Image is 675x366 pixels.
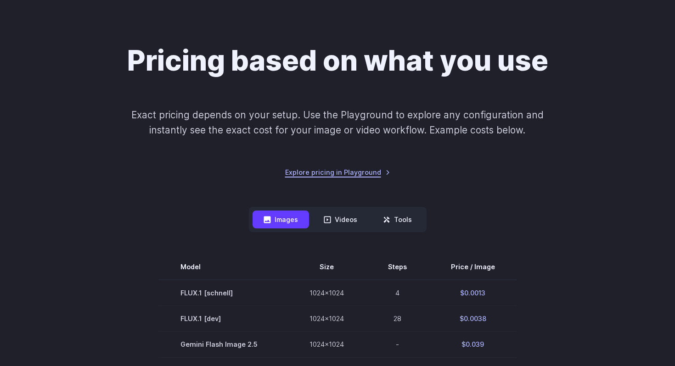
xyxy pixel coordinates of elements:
[253,211,309,228] button: Images
[285,167,390,177] a: Explore pricing in Playground
[429,306,517,332] td: $0.0038
[287,306,366,332] td: 1024x1024
[127,44,548,78] h1: Pricing based on what you use
[287,332,366,357] td: 1024x1024
[366,306,429,332] td: 28
[158,254,287,280] th: Model
[114,107,561,138] p: Exact pricing depends on your setup. Use the Playground to explore any configuration and instantl...
[158,306,287,332] td: FLUX.1 [dev]
[158,280,287,306] td: FLUX.1 [schnell]
[372,211,423,228] button: Tools
[287,280,366,306] td: 1024x1024
[429,332,517,357] td: $0.039
[287,254,366,280] th: Size
[180,339,265,349] span: Gemini Flash Image 2.5
[429,254,517,280] th: Price / Image
[366,280,429,306] td: 4
[313,211,368,228] button: Videos
[429,280,517,306] td: $0.0013
[366,254,429,280] th: Steps
[366,332,429,357] td: -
